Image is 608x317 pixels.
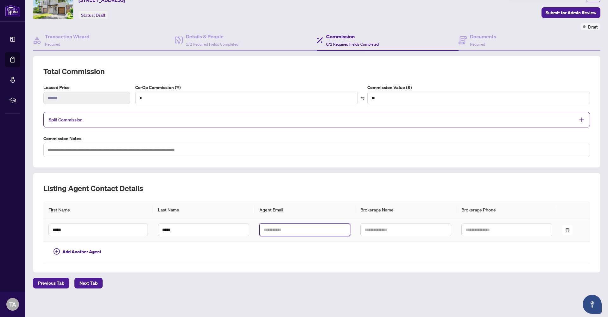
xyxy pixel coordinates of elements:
[186,33,238,40] h4: Details & People
[326,33,379,40] h4: Commission
[254,201,355,218] th: Agent Email
[45,42,60,47] span: Required
[360,96,365,100] span: swap
[49,117,83,123] span: Split Commission
[541,7,600,18] button: Submit for Admin Review
[74,278,103,288] button: Next Tab
[43,84,130,91] label: Leased Price
[583,295,602,314] button: Open asap
[43,201,153,218] th: First Name
[9,300,16,309] span: TA
[48,247,106,257] button: Add Another Agent
[135,84,358,91] label: Co-Op Commission (%)
[96,12,105,18] span: Draft
[367,84,590,91] label: Commission Value ($)
[546,8,596,18] span: Submit for Admin Review
[38,278,64,288] span: Previous Tab
[5,5,20,16] img: logo
[588,23,598,30] span: Draft
[54,248,60,255] span: plus-circle
[186,42,238,47] span: 1/2 Required Fields Completed
[45,33,90,40] h4: Transaction Wizard
[326,42,379,47] span: 0/1 Required Fields Completed
[565,228,570,232] span: delete
[79,11,108,19] div: Status:
[456,201,557,218] th: Brokerage Phone
[33,278,69,288] button: Previous Tab
[43,135,590,142] label: Commission Notes
[470,33,496,40] h4: Documents
[43,183,590,193] h2: Listing Agent Contact Details
[153,201,254,218] th: Last Name
[579,117,585,123] span: plus
[43,112,590,127] div: Split Commission
[79,278,98,288] span: Next Tab
[470,42,485,47] span: Required
[355,201,456,218] th: Brokerage Name
[43,66,590,76] h2: Total Commission
[62,248,101,255] span: Add Another Agent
